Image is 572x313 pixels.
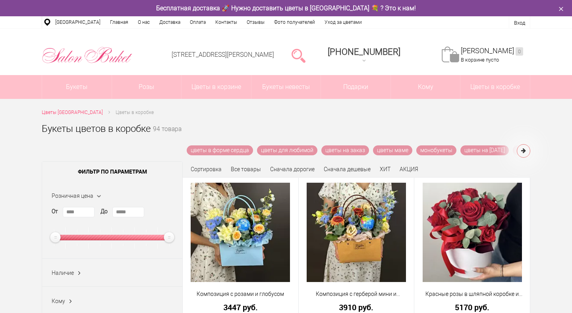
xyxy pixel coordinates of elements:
a: Композиция с герберой мини и глобусом [304,290,409,298]
a: Розы [112,75,182,99]
img: Композиция с розами и глобусом [191,183,290,282]
a: Фото получателей [269,16,320,28]
a: Букеты невесты [251,75,321,99]
a: Доставка [155,16,185,28]
img: Цветы Нижний Новгород [42,45,133,66]
span: В корзине пусто [461,57,499,63]
a: О нас [133,16,155,28]
a: цветы маме [373,145,412,155]
img: Красные розы в шляпной коробке и зелень [423,183,522,282]
h1: Букеты цветов в коробке [42,122,151,136]
span: Кому [52,298,65,304]
span: Цветы [GEOGRAPHIC_DATA] [42,110,103,115]
a: Подарки [321,75,390,99]
span: [PHONE_NUMBER] [328,47,400,57]
a: Уход за цветами [320,16,367,28]
a: Главная [105,16,133,28]
label: До [100,207,108,216]
span: Цветы в коробке [116,110,154,115]
a: Оплата [185,16,211,28]
a: цветы для любимой [257,145,317,155]
a: [GEOGRAPHIC_DATA] [50,16,105,28]
a: Цветы [GEOGRAPHIC_DATA] [42,108,103,117]
a: Сначала дорогие [270,166,315,172]
a: Красные розы в шляпной коробке и зелень [419,290,525,298]
a: Все товары [231,166,261,172]
a: Контакты [211,16,242,28]
a: 3910 руб. [304,303,409,311]
a: цветы на [DATE] [460,145,509,155]
a: АКЦИЯ [400,166,418,172]
a: [PHONE_NUMBER] [323,44,405,67]
a: [STREET_ADDRESS][PERSON_NAME] [172,51,274,58]
a: цветы на заказ [321,145,369,155]
a: Цветы в коробке [460,75,530,99]
small: 94 товара [153,126,182,145]
a: Цветы в корзине [182,75,251,99]
a: 5170 руб. [419,303,525,311]
label: От [52,207,58,216]
a: монобукеты [416,145,456,155]
span: Розничная цена [52,193,93,199]
ins: 0 [516,47,523,56]
span: Наличие [52,270,74,276]
img: Композиция с герберой мини и глобусом [307,183,406,282]
span: Сортировка [191,166,222,172]
a: Сначала дешевые [324,166,371,172]
a: ХИТ [380,166,390,172]
span: Кому [391,75,460,99]
div: Бесплатная доставка 🚀 Нужно доставить цветы в [GEOGRAPHIC_DATA] 💐 ? Это к нам! [36,4,536,12]
a: Букеты [42,75,112,99]
a: Отзывы [242,16,269,28]
a: [PERSON_NAME] [461,46,523,56]
a: 3447 руб. [188,303,293,311]
a: Вход [514,20,525,26]
span: Фильтр по параметрам [42,162,182,182]
a: Композиция с розами и глобусом [188,290,293,298]
a: цветы в форме сердца [187,145,253,155]
a: цветы учителю [513,145,560,155]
